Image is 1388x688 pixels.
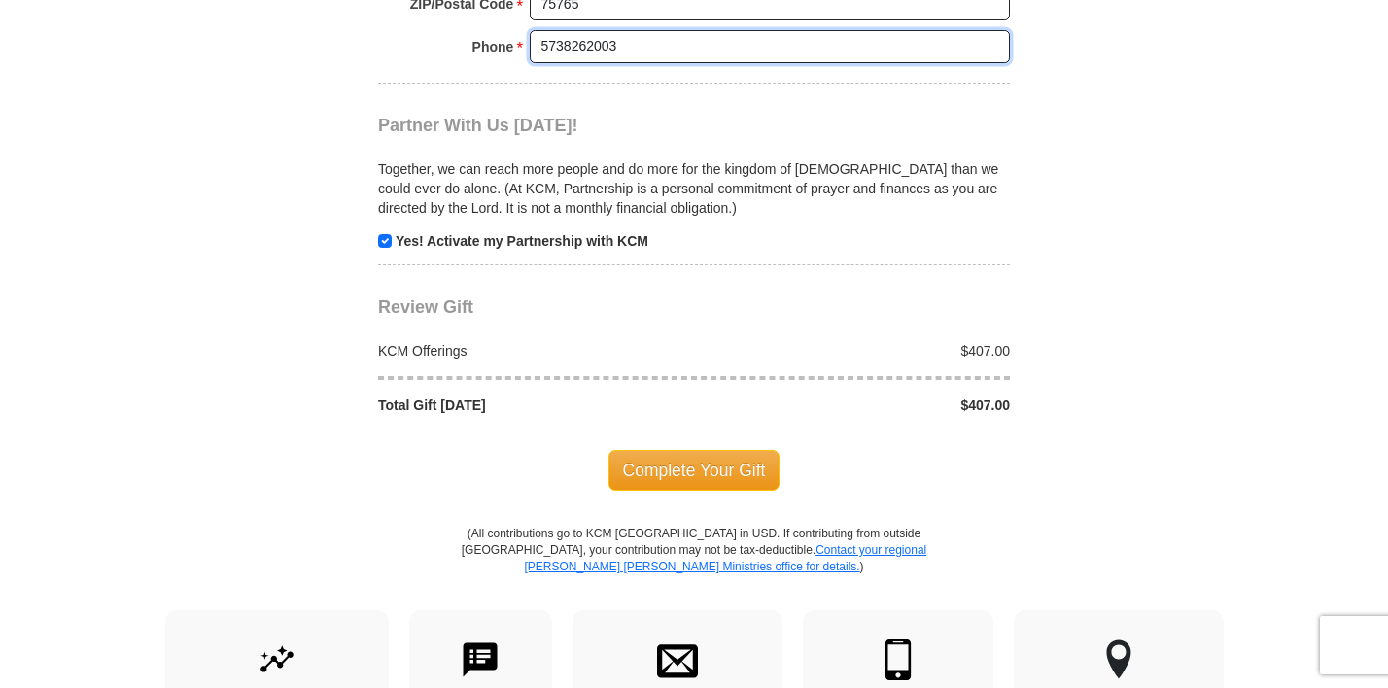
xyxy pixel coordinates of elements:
[657,639,698,680] img: envelope.svg
[257,639,297,680] img: give-by-stock.svg
[378,159,1010,218] p: Together, we can reach more people and do more for the kingdom of [DEMOGRAPHIC_DATA] than we coul...
[1105,639,1132,680] img: other-region
[608,450,781,491] span: Complete Your Gift
[472,33,514,60] strong: Phone
[378,116,578,135] span: Partner With Us [DATE]!
[461,526,927,610] p: (All contributions go to KCM [GEOGRAPHIC_DATA] in USD. If contributing from outside [GEOGRAPHIC_D...
[396,233,648,249] strong: Yes! Activate my Partnership with KCM
[878,639,919,680] img: mobile.svg
[368,396,695,415] div: Total Gift [DATE]
[694,341,1021,361] div: $407.00
[460,639,501,680] img: text-to-give.svg
[378,297,473,317] span: Review Gift
[694,396,1021,415] div: $407.00
[368,341,695,361] div: KCM Offerings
